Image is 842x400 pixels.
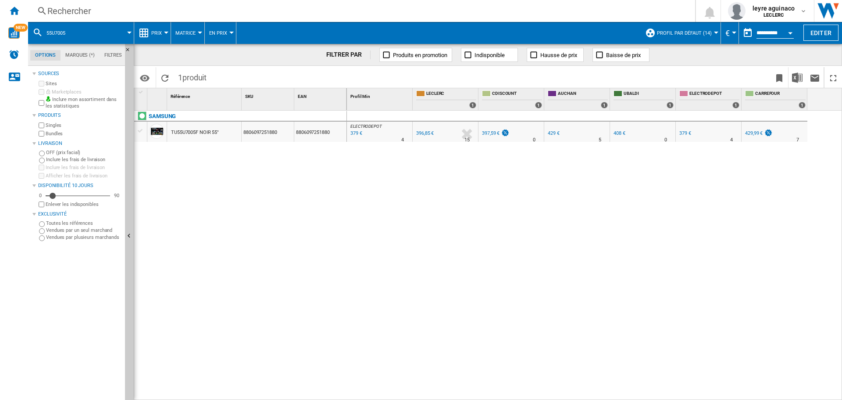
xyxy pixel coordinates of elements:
md-tab-item: Options [30,50,61,61]
button: Envoyer ce rapport par email [806,67,824,88]
b: LECLERC [764,12,784,18]
label: Inclure les frais de livraison [46,164,121,171]
div: Disponibilité 10 Jours [38,182,121,189]
md-menu: Currency [721,22,739,44]
img: profile.jpg [728,2,746,20]
button: 55U7005 [46,22,74,44]
button: En Prix [209,22,232,44]
span: Référence [171,94,190,99]
span: produit [182,73,207,82]
button: Prix [151,22,166,44]
md-tab-item: Filtres [100,50,127,61]
div: 55U7005 [32,22,129,44]
label: Inclure les frais de livraison [46,156,121,163]
span: Profil par défaut (14) [657,30,712,36]
button: Indisponible [461,48,518,62]
div: 0 [37,192,44,199]
span: SKU [245,94,253,99]
div: ELECTRODEPOT 1 offers sold by ELECTRODEPOT [678,88,741,110]
button: Options [136,70,153,86]
button: € [725,22,734,44]
span: En Prix [209,30,227,36]
button: Baisse de prix [592,48,649,62]
div: Prix [139,22,166,44]
div: 1 offers sold by CDISCOUNT [535,102,542,108]
span: Prix [151,30,162,36]
img: promotionV3.png [501,129,510,137]
button: Matrice [175,22,200,44]
div: 90 [112,192,121,199]
button: Hausse de prix [527,48,584,62]
label: Enlever les indisponibles [46,201,121,208]
span: LECLERC [426,90,476,98]
label: OFF (prix facial) [46,149,121,156]
input: Singles [39,123,44,128]
div: 396,85 € [416,130,434,136]
label: Vendues par plusieurs marchands [46,234,121,241]
div: 396,85 € [415,129,434,138]
div: CARREFOUR 1 offers sold by CARREFOUR [743,88,807,110]
span: CDISCOUNT [492,90,542,98]
input: Marketplaces [39,89,44,95]
span: Baisse de prix [606,52,641,58]
button: Créer un favoris [771,67,788,88]
div: Sort None [349,88,412,102]
span: NEW [14,24,28,32]
span: Produits en promotion [393,52,447,58]
div: Sort None [296,88,346,102]
label: Singles [46,122,121,129]
div: 8806097251880 [294,122,346,142]
div: LECLERC 1 offers sold by LECLERC [414,88,478,110]
div: Mise à jour : lundi 6 octobre 2025 10:05 [349,129,362,138]
div: Sources [38,70,121,77]
span: Indisponible [475,52,505,58]
label: Sites [46,80,121,87]
input: Inclure les frais de livraison [39,158,45,163]
span: Profil Min [350,94,370,99]
input: Sites [39,81,44,86]
label: Toutes les références [46,220,121,227]
input: Vendues par plusieurs marchands [39,235,45,241]
input: OFF (prix facial) [39,151,45,156]
div: Référence Sort None [169,88,241,102]
img: wise-card.svg [8,27,20,39]
span: CARREFOUR [755,90,806,98]
span: 55U7005 [46,30,65,36]
div: Délai de livraison : 15 jours [464,136,470,144]
label: Inclure mon assortiment dans les statistiques [46,96,121,110]
button: Open calendar [782,24,798,40]
input: Inclure mon assortiment dans les statistiques [39,97,44,108]
div: Délai de livraison : 7 jours [796,136,799,144]
button: Masquer [125,44,136,60]
span: leyre aguinaco [753,4,795,13]
div: Profil Min Sort None [349,88,412,102]
button: Produits en promotion [379,48,452,62]
input: Inclure les frais de livraison [39,165,44,170]
md-slider: Disponibilité [46,191,110,200]
div: Exclusivité [38,211,121,218]
label: Vendues par un seul marchand [46,227,121,234]
div: CDISCOUNT 1 offers sold by CDISCOUNT [480,88,544,110]
label: Marketplaces [46,89,121,95]
input: Toutes les références [39,221,45,227]
div: EAN Sort None [296,88,346,102]
div: Sort None [169,88,241,102]
div: 8806097251880 [242,122,294,142]
button: Recharger [156,67,174,88]
div: Sort None [149,88,167,102]
div: 429 € [548,130,560,136]
div: 397,59 € [482,130,499,136]
div: Produits [38,112,121,119]
span: Hausse de prix [540,52,577,58]
input: Bundles [39,131,44,137]
div: 408 € [614,130,625,136]
div: Sort None [243,88,294,102]
div: 1 offers sold by AUCHAN [601,102,608,108]
div: 1 offers sold by CARREFOUR [799,102,806,108]
div: UBALDI 1 offers sold by UBALDI [612,88,675,110]
button: Profil par défaut (14) [657,22,716,44]
span: UBALDI [624,90,674,98]
div: Délai de livraison : 4 jours [401,136,404,144]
